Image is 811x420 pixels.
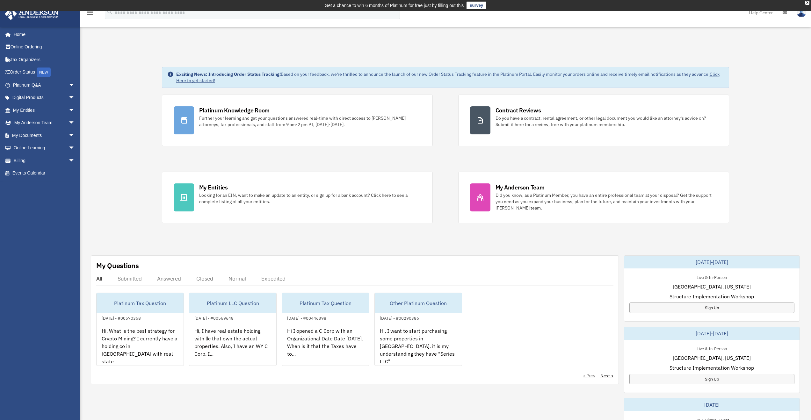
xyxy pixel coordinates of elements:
[196,275,213,282] div: Closed
[261,275,286,282] div: Expedited
[600,373,613,379] a: Next >
[496,106,541,114] div: Contract Reviews
[673,283,751,290] span: [GEOGRAPHIC_DATA], [US_STATE]
[4,129,84,142] a: My Documentsarrow_drop_down
[282,293,369,313] div: Platinum Tax Question
[4,104,84,117] a: My Entitiesarrow_drop_down
[69,117,81,130] span: arrow_drop_down
[673,354,751,362] span: [GEOGRAPHIC_DATA], [US_STATE]
[282,293,369,366] a: Platinum Tax Question[DATE] - #00446398Hi I opened a C Corp with an Organizational Date Date [DAT...
[189,293,277,366] a: Platinum LLC Question[DATE] - #00569648Hi, I have real estate holding with llc that own the actua...
[670,364,754,372] span: Structure Implementation Workshop
[4,167,84,180] a: Events Calendar
[3,8,61,20] img: Anderson Advisors Platinum Portal
[624,327,800,340] div: [DATE]-[DATE]
[176,71,724,84] div: Based on your feedback, we're thrilled to announce the launch of our new Order Status Tracking fe...
[692,274,732,280] div: Live & In-Person
[199,192,421,205] div: Looking for an EIN, want to make an update to an entity, or sign up for a bank account? Click her...
[37,68,51,77] div: NEW
[4,41,84,53] a: Online Ordering
[496,115,717,128] div: Do you have a contract, rental agreement, or other legal document you would like an attorney's ad...
[118,275,142,282] div: Submitted
[106,9,113,16] i: search
[4,142,84,154] a: Online Learningarrow_drop_down
[467,2,486,9] a: survey
[692,345,732,352] div: Live & In-Person
[458,95,729,146] a: Contract Reviews Do you have a contract, rental agreement, or other legal document you would like...
[69,129,81,142] span: arrow_drop_down
[375,322,462,372] div: Hi, I want to start purchasing some properties in [GEOGRAPHIC_DATA]. it is my understanding they ...
[629,374,794,384] a: Sign Up
[189,293,276,313] div: Platinum LLC Question
[282,322,369,372] div: Hi I opened a C Corp with an Organizational Date Date [DATE]. When is it that the Taxes have to...
[458,172,729,223] a: My Anderson Team Did you know, as a Platinum Member, you have an entire professional team at your...
[69,91,81,104] span: arrow_drop_down
[69,104,81,117] span: arrow_drop_down
[176,71,281,77] strong: Exciting News: Introducing Order Status Tracking!
[86,9,94,17] i: menu
[162,95,433,146] a: Platinum Knowledge Room Further your learning and get your questions answered real-time with dire...
[162,172,433,223] a: My Entities Looking for an EIN, want to make an update to an entity, or sign up for a bank accoun...
[157,275,181,282] div: Answered
[228,275,246,282] div: Normal
[797,8,806,17] img: User Pic
[69,79,81,92] span: arrow_drop_down
[96,275,102,282] div: All
[97,322,184,372] div: Hi, What is the best strategy for Crypto Mining? I currently have a holding co in [GEOGRAPHIC_DAT...
[199,106,270,114] div: Platinum Knowledge Room
[375,293,462,313] div: Other Platinum Question
[199,183,228,191] div: My Entities
[69,142,81,155] span: arrow_drop_down
[374,293,462,366] a: Other Platinum Question[DATE] - #00290386Hi, I want to start purchasing some properties in [GEOGR...
[96,261,139,270] div: My Questions
[4,28,81,41] a: Home
[189,314,239,321] div: [DATE] - #00569648
[4,53,84,66] a: Tax Organizers
[189,322,276,372] div: Hi, I have real estate holding with llc that own the actual properties. Also, I have an WY C Corp...
[496,192,717,211] div: Did you know, as a Platinum Member, you have an entire professional team at your disposal? Get th...
[69,154,81,167] span: arrow_drop_down
[96,293,184,366] a: Platinum Tax Question[DATE] - #00570358Hi, What is the best strategy for Crypto Mining? I current...
[4,66,84,79] a: Order StatusNEW
[4,117,84,129] a: My Anderson Teamarrow_drop_down
[375,314,424,321] div: [DATE] - #00290386
[176,71,720,83] a: Click Here to get started!
[97,293,184,313] div: Platinum Tax Question
[496,183,545,191] div: My Anderson Team
[199,115,421,128] div: Further your learning and get your questions answered real-time with direct access to [PERSON_NAM...
[670,293,754,300] span: Structure Implementation Workshop
[624,398,800,411] div: [DATE]
[282,314,331,321] div: [DATE] - #00446398
[325,2,464,9] div: Get a chance to win 6 months of Platinum for free just by filling out this
[4,154,84,167] a: Billingarrow_drop_down
[629,303,794,313] a: Sign Up
[4,79,84,91] a: Platinum Q&Aarrow_drop_down
[97,314,146,321] div: [DATE] - #00570358
[86,11,94,17] a: menu
[805,1,809,5] div: close
[624,256,800,268] div: [DATE]-[DATE]
[4,91,84,104] a: Digital Productsarrow_drop_down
